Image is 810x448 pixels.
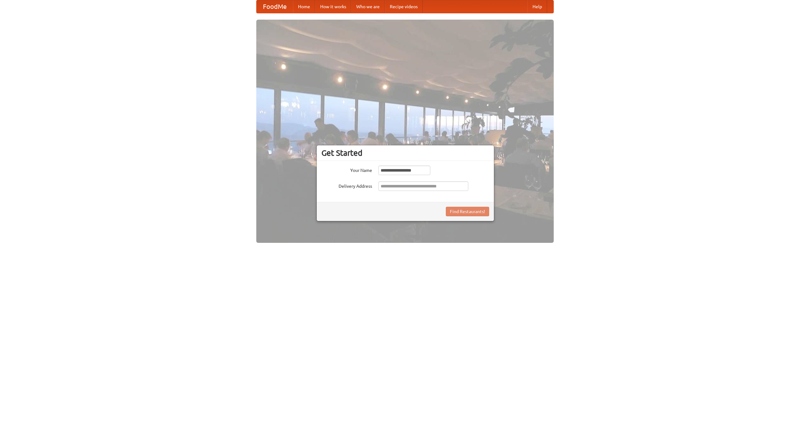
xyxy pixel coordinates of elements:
a: Recipe videos [385,0,423,13]
label: Your Name [321,166,372,174]
a: Who we are [351,0,385,13]
a: Help [527,0,547,13]
a: Home [293,0,315,13]
label: Delivery Address [321,181,372,189]
button: Find Restaurants! [446,207,489,216]
a: How it works [315,0,351,13]
a: FoodMe [257,0,293,13]
h3: Get Started [321,148,489,158]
